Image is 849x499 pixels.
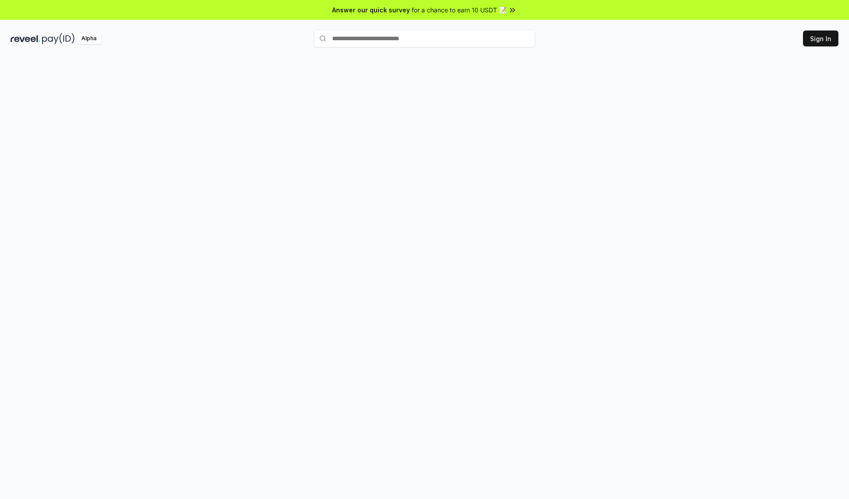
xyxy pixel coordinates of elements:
div: Alpha [76,33,101,44]
span: Answer our quick survey [332,5,410,15]
img: reveel_dark [11,33,40,44]
img: pay_id [42,33,75,44]
button: Sign In [803,30,838,46]
span: for a chance to earn 10 USDT 📝 [412,5,506,15]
